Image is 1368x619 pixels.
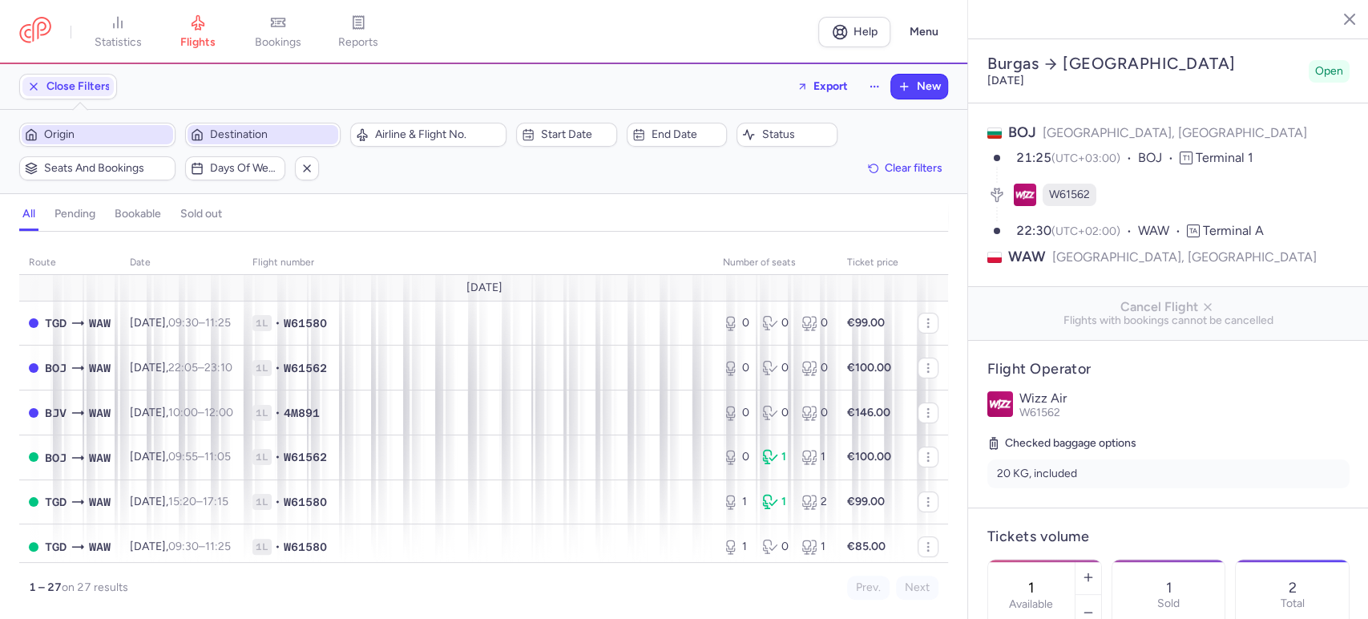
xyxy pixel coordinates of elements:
[736,123,837,147] button: Status
[44,162,170,175] span: Seats and bookings
[168,495,228,508] span: –
[22,207,35,221] h4: all
[19,251,120,275] th: route
[627,123,728,147] button: End date
[45,314,67,332] span: Golubovci, Podgorica, Montenegro
[1138,149,1180,168] span: BOJ
[45,538,67,556] span: Golubovci, Podgorica, Montenegro
[275,539,280,555] span: •
[275,405,280,421] span: •
[862,156,948,180] button: Clear filters
[981,300,1356,314] span: Cancel Flight
[762,360,789,376] div: 0
[158,14,238,50] a: flights
[284,494,327,510] span: W61580
[847,361,891,374] strong: €100.00
[203,495,228,508] time: 17:15
[168,540,199,553] time: 09:30
[62,581,128,594] span: on 27 results
[210,128,336,141] span: Destination
[847,576,890,600] button: Prev.
[1049,187,1090,203] span: W61562
[29,452,38,462] span: OPEN
[130,495,228,508] span: [DATE],
[318,14,398,50] a: reports
[89,359,111,377] span: Frederic Chopin, Warsaw, Poland
[1019,406,1060,419] span: W61562
[1052,247,1317,267] span: [GEOGRAPHIC_DATA], [GEOGRAPHIC_DATA]
[130,450,231,463] span: [DATE],
[761,128,832,141] span: Status
[1008,123,1036,141] span: BOJ
[29,497,38,507] span: OPEN
[762,449,789,465] div: 1
[168,495,196,508] time: 15:20
[801,539,828,555] div: 1
[987,54,1302,74] h2: Burgas [GEOGRAPHIC_DATA]
[853,26,878,38] span: Help
[284,360,327,376] span: W61562
[896,576,938,600] button: Next
[1051,152,1120,165] span: (UTC+03:00)
[130,316,231,330] span: [DATE],
[120,251,243,275] th: date
[115,207,161,221] h4: bookable
[205,316,231,330] time: 11:25
[130,361,232,374] span: [DATE],
[252,405,272,421] span: 1L
[284,405,320,421] span: 4M891
[252,315,272,331] span: 1L
[1014,184,1036,206] figure: W6 airline logo
[29,581,62,594] strong: 1 – 27
[987,360,1350,378] h4: Flight Operator
[168,450,198,463] time: 09:55
[46,80,111,93] span: Close Filters
[243,251,713,275] th: Flight number
[1019,391,1350,406] p: Wizz Air
[168,361,198,374] time: 22:05
[45,359,67,377] span: Bourgas, Burgas, Bulgaria
[1008,247,1046,267] span: WAW
[168,316,231,330] span: –
[284,315,327,331] span: W61580
[54,207,95,221] h4: pending
[130,406,233,419] span: [DATE],
[762,315,789,331] div: 0
[1315,63,1343,79] span: Open
[516,123,617,147] button: Start date
[813,80,848,92] span: Export
[762,494,789,510] div: 1
[168,316,199,330] time: 09:30
[95,35,142,50] span: statistics
[1157,597,1180,610] p: Sold
[801,449,828,465] div: 1
[987,434,1350,453] h5: Checked baggage options
[713,251,837,275] th: number of seats
[541,128,611,141] span: Start date
[1138,222,1187,241] span: WAW
[801,315,828,331] div: 0
[44,128,170,141] span: Origin
[19,123,176,147] button: Origin
[1016,223,1051,238] time: 22:30
[185,156,286,180] button: Days of week
[29,542,38,552] span: OPEN
[204,361,232,374] time: 23:10
[801,360,828,376] div: 0
[375,128,501,141] span: Airline & Flight No.
[847,406,890,419] strong: €146.00
[168,450,231,463] span: –
[45,493,67,511] span: Golubovci, Podgorica, Montenegro
[19,17,51,47] a: CitizenPlane red outlined logo
[885,162,942,174] span: Clear filters
[1187,225,1200,237] span: TA
[338,35,378,50] span: reports
[252,360,272,376] span: 1L
[204,450,231,463] time: 11:05
[723,360,749,376] div: 0
[987,74,1024,87] time: [DATE]
[723,494,749,510] div: 1
[284,449,327,465] span: W61562
[1165,580,1171,596] p: 1
[837,251,908,275] th: Ticket price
